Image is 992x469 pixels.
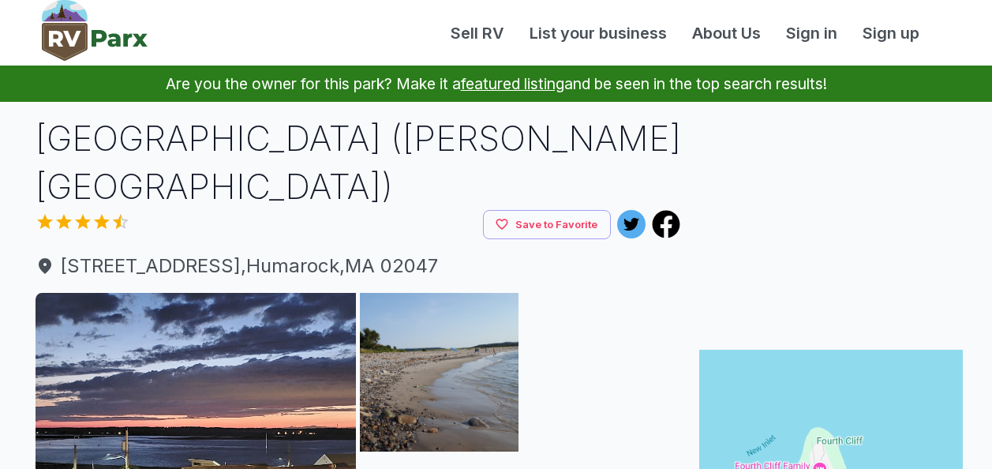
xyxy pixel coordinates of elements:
[438,21,517,45] a: Sell RV
[517,21,679,45] a: List your business
[36,252,681,280] a: [STREET_ADDRESS],Humarock,MA 02047
[36,114,681,210] h1: [GEOGRAPHIC_DATA] ([PERSON_NAME][GEOGRAPHIC_DATA])
[699,114,963,312] iframe: Advertisement
[360,293,518,452] img: AAcXr8pAFjrQBswavRmUlpEx2LRKozPDhc4EZPnFxzVtAwXnZ2wEdzbdm9VLnkCok9Fp3E9mbKOpc3b2D0LBtjqbarWAGKPMR...
[850,21,932,45] a: Sign up
[19,66,973,102] p: Are you the owner for this park? Make it a and be seen in the top search results!
[522,293,681,452] img: AAcXr8oQw-4538gQmLq4HMOJBhfnUMEW9y-SA7Ldm6kO_oafqDwnHpHuZgKdQHgA5A5WrB9bX7VTAtU0YRB3Ynu6Ut5dZdDXT...
[483,210,611,239] button: Save to Favorite
[773,21,850,45] a: Sign in
[679,21,773,45] a: About Us
[461,74,564,93] a: featured listing
[36,252,681,280] span: [STREET_ADDRESS] , Humarock , MA 02047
